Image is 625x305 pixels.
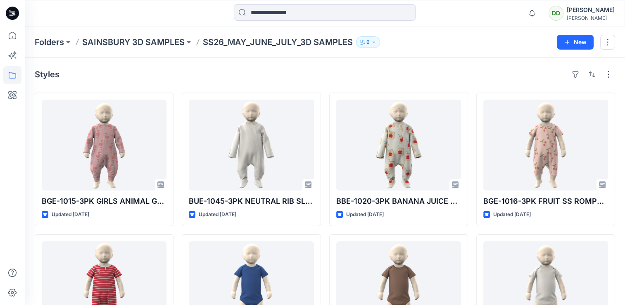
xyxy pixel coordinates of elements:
div: DD [549,6,563,21]
div: [PERSON_NAME] [567,15,615,21]
p: SS26_MAY_JUNE_JULY_3D SAMPLES [203,36,353,48]
p: Updated [DATE] [52,210,89,219]
p: Updated [DATE] [493,210,531,219]
p: Updated [DATE] [346,210,384,219]
a: SAINSBURY 3D SAMPLES [82,36,185,48]
p: 6 [366,38,370,47]
div: [PERSON_NAME] [567,5,615,15]
a: BUE-1045-3PK NEUTRAL RIB SLEEPSUIT [189,100,314,191]
a: Folders [35,36,64,48]
p: Updated [DATE] [199,210,236,219]
a: BGE-1016-3PK FRUIT SS ROMPERS [483,100,608,191]
p: BGE-1015-3PK GIRLS ANIMAL GWM SLEEPSUIT-COMMENT 01 [42,195,166,207]
p: BBE-1020-3PK BANANA JUICE MILK ZIP THRU SLEEPSUIT [336,195,461,207]
p: BUE-1045-3PK NEUTRAL RIB SLEEPSUIT [189,195,314,207]
a: BBE-1020-3PK BANANA JUICE MILK ZIP THRU SLEEPSUIT [336,100,461,191]
button: 6 [356,36,380,48]
p: BGE-1016-3PK FRUIT SS ROMPERS [483,195,608,207]
button: New [557,35,594,50]
h4: Styles [35,69,59,79]
a: BGE-1015-3PK GIRLS ANIMAL GWM SLEEPSUIT-COMMENT 01 [42,100,166,191]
